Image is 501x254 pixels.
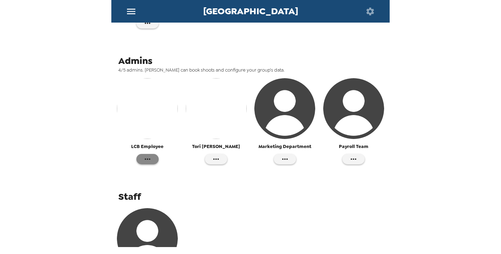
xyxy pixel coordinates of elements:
span: 4/5 admins. [PERSON_NAME] can book shoots and configure your group’s data. [118,67,388,73]
span: Tori [PERSON_NAME] [192,142,240,150]
span: Admins [118,55,152,67]
span: [GEOGRAPHIC_DATA] [203,7,298,16]
span: LCB Employee [131,142,164,150]
span: Marketing Department [259,142,311,150]
button: Tori [PERSON_NAME] [186,78,247,154]
span: Staff [118,190,141,203]
button: Marketing Department [254,78,315,154]
button: LCB Employee [117,78,178,154]
button: Payroll Team [323,78,384,154]
span: Payroll Team [339,142,368,150]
